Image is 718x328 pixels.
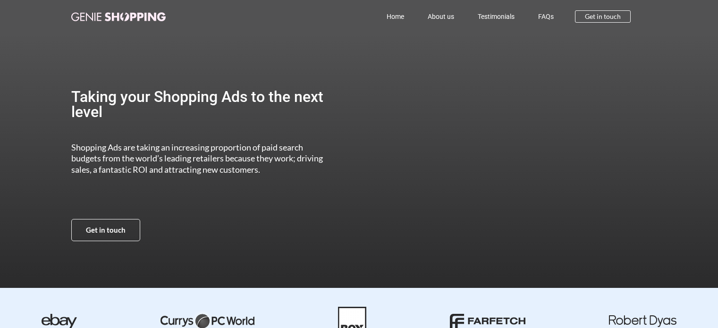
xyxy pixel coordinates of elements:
[71,89,332,119] h2: Taking your Shopping Ads to the next level
[450,314,525,328] img: farfetch-01
[71,142,323,175] span: Shopping Ads are taking an increasing proportion of paid search budgets from the world’s leading ...
[71,219,140,241] a: Get in touch
[86,227,126,234] span: Get in touch
[609,315,676,327] img: robert dyas
[466,6,526,27] a: Testimonials
[42,314,77,328] img: ebay-dark
[375,6,416,27] a: Home
[416,6,466,27] a: About us
[71,12,166,21] img: genie-shopping-logo
[585,13,621,20] span: Get in touch
[207,6,566,27] nav: Menu
[575,10,631,23] a: Get in touch
[526,6,566,27] a: FAQs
